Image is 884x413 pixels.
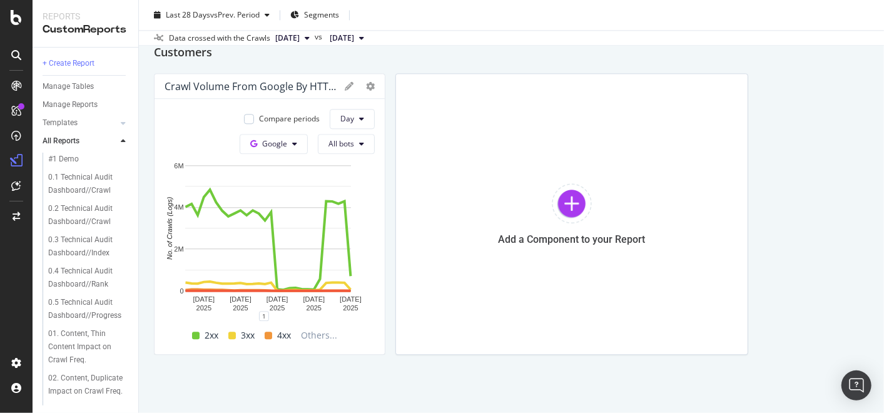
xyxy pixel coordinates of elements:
div: Manage Tables [43,80,94,93]
button: [DATE] [325,31,369,46]
button: Segments [285,5,344,25]
span: Others... [296,328,342,343]
div: 1 [259,311,269,321]
div: Crawl Volume from Google by HTTP Code FamilyCompare periodsDayGoogleAll botsA chart.12xx3xx4xxOth... [154,73,385,355]
div: Add a Component to your Report [499,233,646,245]
a: 0.1 Technical Audit Dashboard//Crawl [48,171,130,197]
span: vs Prev. Period [210,9,260,20]
div: 0.4 Technical Audit Dashboard//Rank [48,265,122,291]
span: Segments [304,9,339,20]
div: Crawl Volume from Google by HTTP Code Family [165,80,338,93]
text: 2025 [270,303,285,311]
div: 0.3 Technical Audit Dashboard//Index [48,233,122,260]
button: Last 28 DaysvsPrev. Period [149,5,275,25]
a: + Create Report [43,57,130,70]
a: 01. Content, Thin Content Impact on Crawl Freq. [48,327,130,367]
text: 2025 [343,303,358,311]
text: [DATE] [230,295,251,302]
h2: Customers [154,43,212,63]
text: [DATE] [193,295,215,302]
span: 2025 Oct. 2nd [275,33,300,44]
a: Manage Reports [43,98,130,111]
a: 0.3 Technical Audit Dashboard//Index [48,233,130,260]
a: Templates [43,116,117,130]
text: 2025 [196,303,211,311]
svg: A chart. [165,159,372,316]
div: Reports [43,10,128,23]
div: All Reports [43,135,79,148]
span: Day [340,113,354,124]
div: Templates [43,116,78,130]
a: 0.2 Technical Audit Dashboard//Crawl [48,202,130,228]
text: [DATE] [267,295,288,302]
div: Compare periods [259,113,320,124]
text: 0 [180,287,184,294]
span: All bots [328,138,354,149]
div: Customers [154,43,869,63]
text: [DATE] [340,295,362,302]
span: vs [315,31,325,43]
span: 3xx [241,328,255,343]
a: All Reports [43,135,117,148]
a: #1 Demo [48,153,130,166]
a: 02. Content, Duplicate Impact on Crawl Freq. [48,372,130,398]
span: Google [262,138,287,149]
div: Data crossed with the Crawls [169,33,270,44]
span: 2025 Sep. 4th [330,33,354,44]
div: Manage Reports [43,98,98,111]
text: 4M [174,203,183,211]
div: 02. Content, Duplicate Impact on Crawl Freq. [48,372,123,398]
a: 0.4 Technical Audit Dashboard//Rank [48,265,130,291]
text: 6M [174,161,183,169]
a: 0.5 Technical Audit Dashboard//Progress [48,296,130,322]
a: Manage Tables [43,80,130,93]
button: [DATE] [270,31,315,46]
button: Google [240,134,308,154]
text: No. of Crawls (Logs) [166,196,173,260]
div: 01. Content, Thin Content Impact on Crawl Freq. [48,327,124,367]
text: 2025 [307,303,322,311]
div: Open Intercom Messenger [841,370,871,400]
button: All bots [318,134,375,154]
div: + Create Report [43,57,94,70]
div: 0.5 Technical Audit Dashboard//Progress [48,296,123,322]
div: #1 Demo [48,153,79,166]
div: 0.2 Technical Audit Dashboard//Crawl [48,202,123,228]
span: 2xx [205,328,218,343]
text: 2M [174,245,183,253]
div: CustomReports [43,23,128,37]
span: 4xx [277,328,291,343]
button: Day [330,109,375,129]
div: 0.1 Technical Audit Dashboard//Crawl [48,171,123,197]
span: Last 28 Days [166,9,210,20]
text: [DATE] [303,295,325,302]
text: 2025 [233,303,248,311]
